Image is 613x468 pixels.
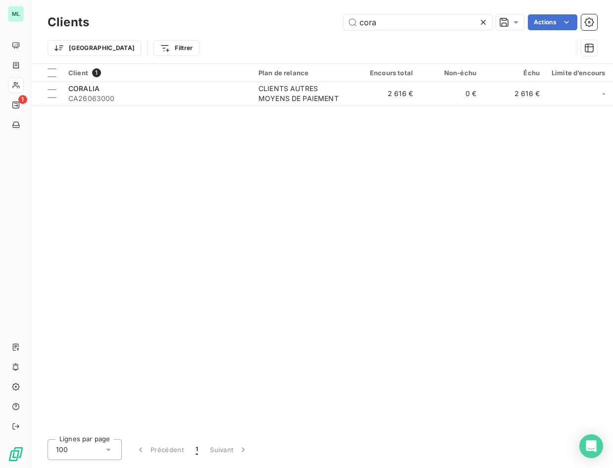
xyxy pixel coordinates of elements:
[552,69,605,77] div: Limite d’encours
[344,14,492,30] input: Rechercher
[8,446,24,462] img: Logo LeanPay
[528,14,577,30] button: Actions
[18,95,27,104] span: 1
[482,82,546,105] td: 2 616 €
[488,69,540,77] div: Échu
[361,69,413,77] div: Encours total
[602,89,605,99] span: -
[48,40,141,56] button: [GEOGRAPHIC_DATA]
[92,68,101,77] span: 1
[356,82,419,105] td: 2 616 €
[579,434,603,458] div: Open Intercom Messenger
[48,13,89,31] h3: Clients
[153,40,199,56] button: Filtrer
[258,84,350,104] div: CLIENTS AUTRES MOYENS DE PAIEMENT
[425,69,476,77] div: Non-échu
[130,439,190,460] button: Précédent
[56,445,68,455] span: 100
[258,69,350,77] div: Plan de relance
[68,94,247,104] span: CA26063000
[68,69,88,77] span: Client
[190,439,204,460] button: 1
[8,6,24,22] div: ML
[419,82,482,105] td: 0 €
[196,445,198,455] span: 1
[204,439,254,460] button: Suivant
[68,84,100,93] span: CORALIA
